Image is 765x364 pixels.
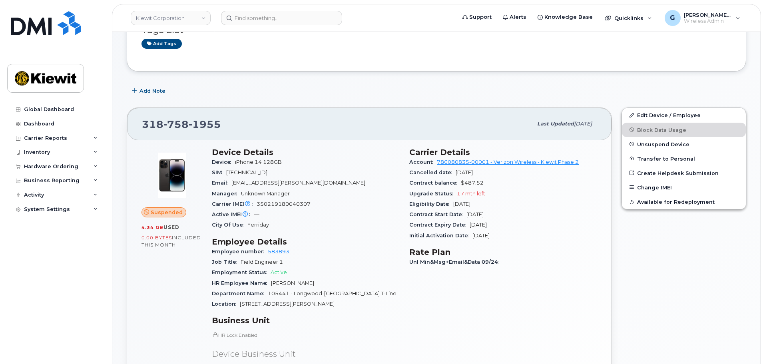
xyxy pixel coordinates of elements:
[469,13,492,21] span: Support
[212,201,257,207] span: Carrier IMEI
[221,11,342,25] input: Find something...
[212,211,254,217] span: Active IMEI
[622,151,746,166] button: Transfer to Personal
[466,211,484,217] span: [DATE]
[409,233,472,239] span: Initial Activation Date
[254,211,259,217] span: —
[212,147,400,157] h3: Device Details
[268,249,289,255] a: 583893
[271,269,287,275] span: Active
[212,348,400,360] p: Device Business Unit
[409,201,453,207] span: Eligibility Date
[241,191,290,197] span: Unknown Manager
[141,225,163,230] span: 4.34 GB
[456,169,473,175] span: [DATE]
[461,180,484,186] span: $487.52
[148,151,196,199] img: image20231002-3703462-njx0qo.jpeg
[532,9,598,25] a: Knowledge Base
[212,249,268,255] span: Employee number
[409,191,457,197] span: Upgrade Status
[142,118,221,130] span: 318
[141,235,201,248] span: included this month
[599,10,657,26] div: Quicklinks
[212,280,271,286] span: HR Employee Name
[472,233,490,239] span: [DATE]
[189,118,221,130] span: 1955
[409,147,597,157] h3: Carrier Details
[231,180,365,186] span: [EMAIL_ADDRESS][PERSON_NAME][DOMAIN_NAME]
[212,180,231,186] span: Email
[131,11,211,25] a: Kiewit Corporation
[670,13,675,23] span: G
[470,222,487,228] span: [DATE]
[453,201,470,207] span: [DATE]
[212,222,247,228] span: City Of Use
[212,332,400,338] p: HR Lock Enabled
[268,290,396,296] span: 105441 - Longwood-[GEOGRAPHIC_DATA] T-Line
[409,180,461,186] span: Contract balance
[574,121,592,127] span: [DATE]
[212,237,400,247] h3: Employee Details
[409,259,502,265] span: Unl Min&Msg+Email&Data 09/24
[622,123,746,137] button: Block Data Usage
[212,159,235,165] span: Device
[163,224,179,230] span: used
[510,13,526,21] span: Alerts
[409,211,466,217] span: Contract Start Date
[127,84,172,98] button: Add Note
[622,195,746,209] button: Available for Redeployment
[409,159,437,165] span: Account
[241,259,283,265] span: Field Engineer 1
[637,141,689,147] span: Unsuspend Device
[409,222,470,228] span: Contract Expiry Date
[730,329,759,358] iframe: Messenger Launcher
[141,25,731,35] h3: Tags List
[212,191,241,197] span: Manager
[212,316,400,325] h3: Business Unit
[409,169,456,175] span: Cancelled date
[622,108,746,122] a: Edit Device / Employee
[622,166,746,180] a: Create Helpdesk Submission
[240,301,335,307] span: [STREET_ADDRESS][PERSON_NAME]
[139,87,165,95] span: Add Note
[212,259,241,265] span: Job Title
[212,169,226,175] span: SIM
[163,118,189,130] span: 758
[409,247,597,257] h3: Rate Plan
[684,12,732,18] span: [PERSON_NAME].[PERSON_NAME]
[141,235,172,241] span: 0.00 Bytes
[622,137,746,151] button: Unsuspend Device
[247,222,269,228] span: Ferriday
[212,269,271,275] span: Employment Status
[614,15,643,21] span: Quicklinks
[457,9,497,25] a: Support
[151,209,183,216] span: Suspended
[141,39,182,49] a: Add tags
[257,201,311,207] span: 350219180040307
[212,290,268,296] span: Department Name
[622,180,746,195] button: Change IMEI
[659,10,746,26] div: Gabrielle.Chicoine
[457,191,485,197] span: 17 mth left
[537,121,574,127] span: Last updated
[544,13,593,21] span: Knowledge Base
[235,159,282,165] span: iPhone 14 128GB
[226,169,267,175] span: [TECHNICAL_ID]
[497,9,532,25] a: Alerts
[212,301,240,307] span: Location
[437,159,579,165] a: 786080835-00001 - Verizon Wireless - Kiewit Phase 2
[684,18,732,24] span: Wireless Admin
[637,199,715,205] span: Available for Redeployment
[271,280,314,286] span: [PERSON_NAME]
